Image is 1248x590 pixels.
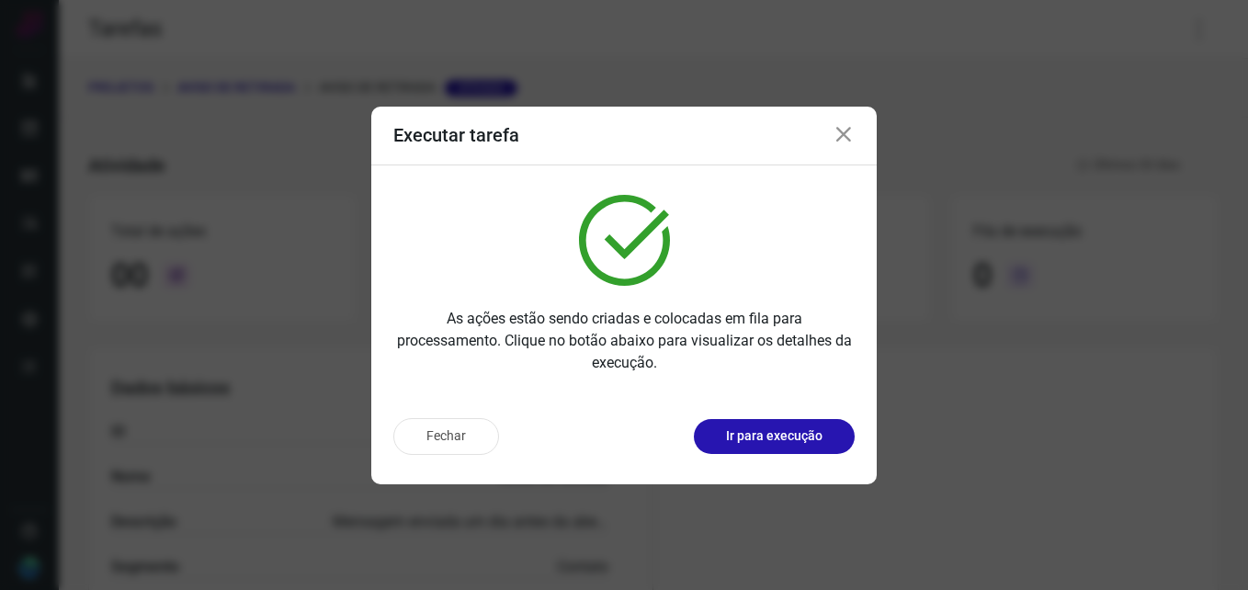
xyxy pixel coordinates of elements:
[393,418,499,455] button: Fechar
[694,419,855,454] button: Ir para execução
[393,308,855,374] p: As ações estão sendo criadas e colocadas em fila para processamento. Clique no botão abaixo para ...
[579,195,670,286] img: verified.svg
[726,426,823,446] p: Ir para execução
[393,124,519,146] h3: Executar tarefa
